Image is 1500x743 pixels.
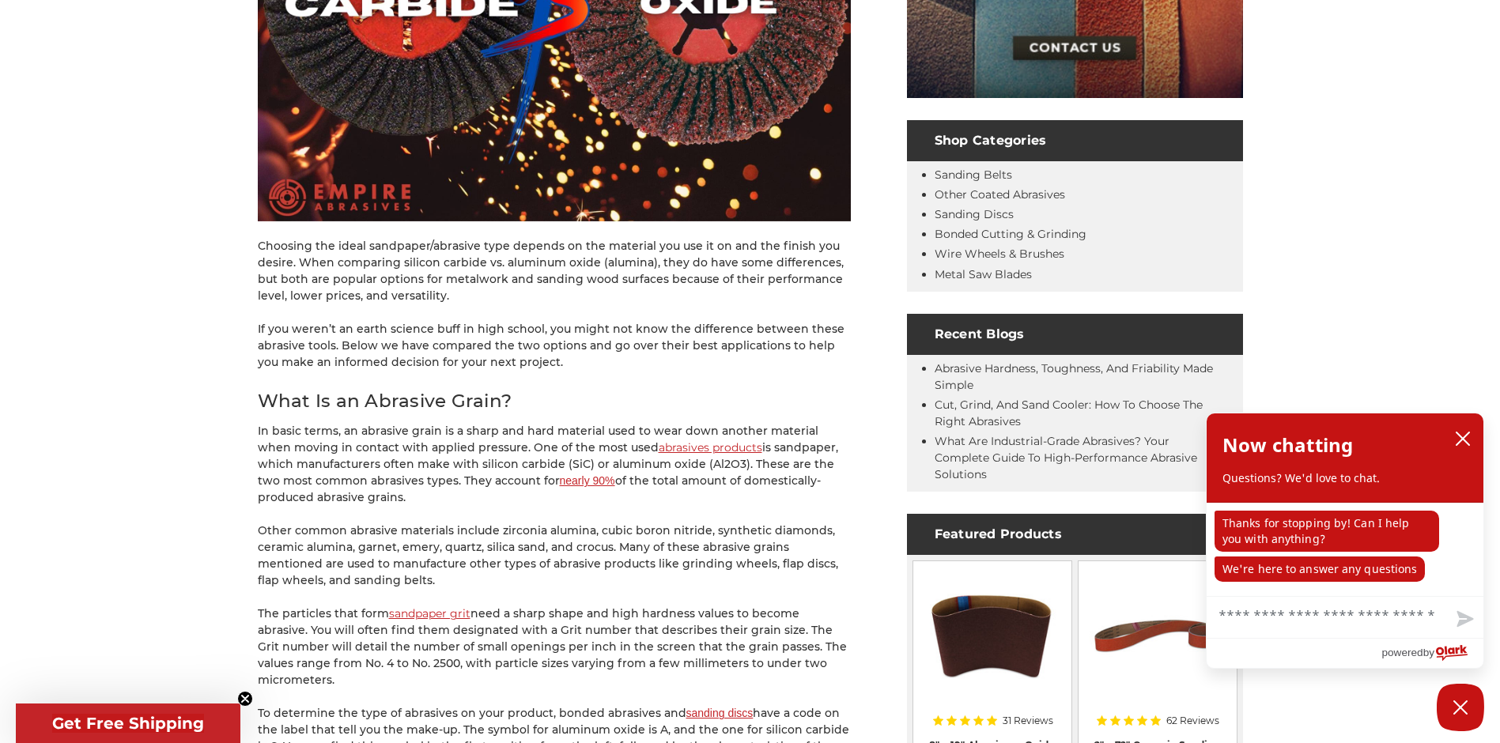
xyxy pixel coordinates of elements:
[907,514,1243,555] h4: Featured Products
[237,691,253,707] button: Close teaser
[52,714,204,733] span: Get Free Shipping
[258,321,851,371] p: If you weren’t an earth science buff in high school, you might not know the difference between th...
[258,605,851,688] p: The particles that form need a sharp shape and high hardness values to become abrasive. You will ...
[1444,602,1483,638] button: Send message
[935,398,1203,428] a: Cut, Grind, and Sand Cooler: How to Choose the Right Abrasives
[389,606,470,620] a: sandpaper grit
[16,703,240,743] div: Get Free ShippingClose teaser
[907,314,1243,355] h4: Recent Blogs
[935,168,1012,182] a: Sanding Belts
[907,120,1243,161] h4: Shop Categories
[935,247,1064,261] a: Wire Wheels & Brushes
[1222,429,1353,461] h2: Now chatting
[258,238,851,304] p: Choosing the ideal sandpaper/abrasive type depends on the material you use it on and the finish y...
[258,387,851,415] h2: What Is an Abrasive Grain?
[935,227,1086,241] a: Bonded Cutting & Grinding
[1437,684,1484,731] button: Close Chatbox
[935,361,1213,392] a: Abrasive Hardness, Toughness, and Friability Made Simple
[1215,556,1425,582] p: We're here to answer any questions
[686,707,754,719] a: sanding discs
[935,207,1014,221] a: Sanding Discs
[1090,572,1226,699] img: 2" x 72" Ceramic Pipe Sanding Belt
[1381,639,1483,668] a: Powered by Olark
[1215,511,1439,552] p: Thanks for stopping by! Can I help you with anything?
[560,474,615,487] a: nearly 90%
[258,423,851,506] p: In basic terms, an abrasive grain is a sharp and hard material used to wear down another material...
[258,522,851,589] p: Other common abrasive materials include zirconia alumina, cubic boron nitride, synthetic diamonds...
[1222,470,1468,486] p: Questions? We'd love to chat.
[935,434,1197,481] a: What Are Industrial-Grade Abrasives? Your Complete Guide to High-Performance Abrasive Solutions
[659,440,762,454] a: abrasives products
[935,187,1065,202] a: Other Coated Abrasives
[1423,643,1434,662] span: by
[1450,427,1475,451] button: close chatbox
[924,572,1060,699] img: aluminum oxide 8x19 sanding belt
[935,267,1032,281] a: Metal Saw Blades
[1207,503,1483,596] div: chat
[1206,413,1484,669] div: olark chatbox
[1381,643,1423,662] span: powered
